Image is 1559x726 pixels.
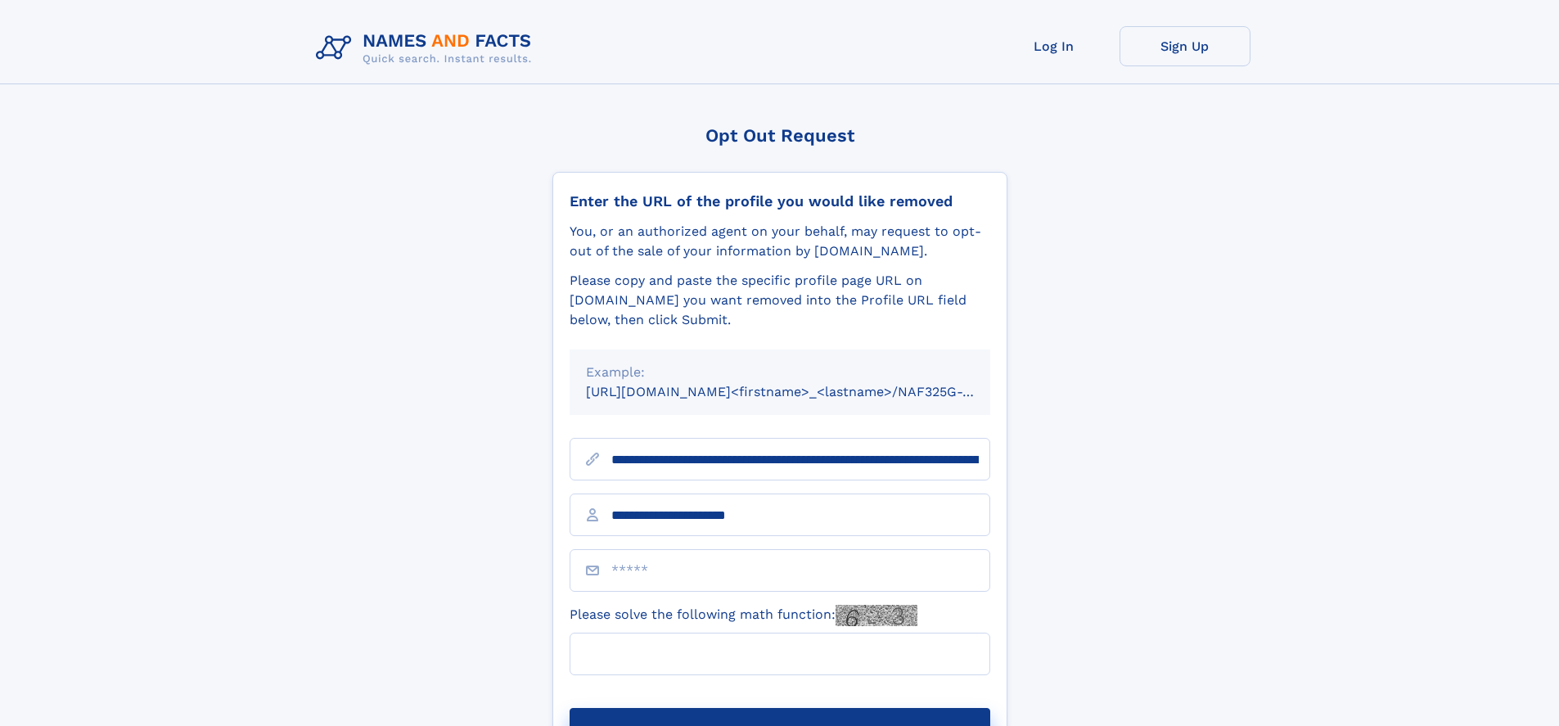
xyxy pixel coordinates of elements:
[570,192,990,210] div: Enter the URL of the profile you would like removed
[570,271,990,330] div: Please copy and paste the specific profile page URL on [DOMAIN_NAME] you want removed into the Pr...
[989,26,1120,66] a: Log In
[570,222,990,261] div: You, or an authorized agent on your behalf, may request to opt-out of the sale of your informatio...
[552,125,1007,146] div: Opt Out Request
[309,26,545,70] img: Logo Names and Facts
[570,605,917,626] label: Please solve the following math function:
[586,384,1021,399] small: [URL][DOMAIN_NAME]<firstname>_<lastname>/NAF325G-xxxxxxxx
[1120,26,1250,66] a: Sign Up
[586,363,974,382] div: Example:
